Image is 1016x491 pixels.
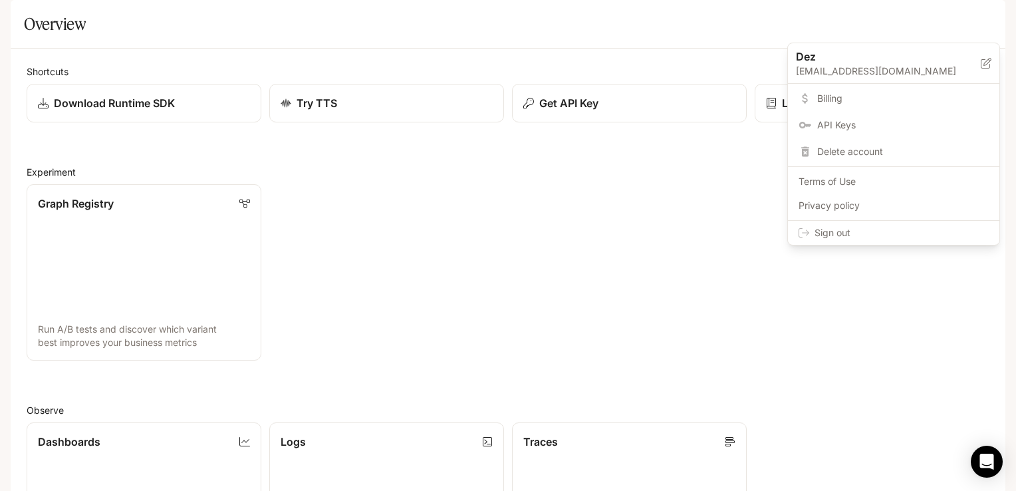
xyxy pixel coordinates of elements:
a: Terms of Use [791,170,997,194]
span: Sign out [815,226,989,240]
a: API Keys [791,113,997,137]
span: Privacy policy [799,199,989,212]
a: Privacy policy [791,194,997,218]
span: Delete account [817,145,989,158]
div: Sign out [788,221,999,245]
div: Delete account [791,140,997,164]
a: Billing [791,86,997,110]
span: Billing [817,92,989,105]
span: Terms of Use [799,175,989,188]
span: API Keys [817,118,989,132]
p: [EMAIL_ADDRESS][DOMAIN_NAME] [796,65,981,78]
p: Dez [796,49,959,65]
div: Dez[EMAIL_ADDRESS][DOMAIN_NAME] [788,43,999,84]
